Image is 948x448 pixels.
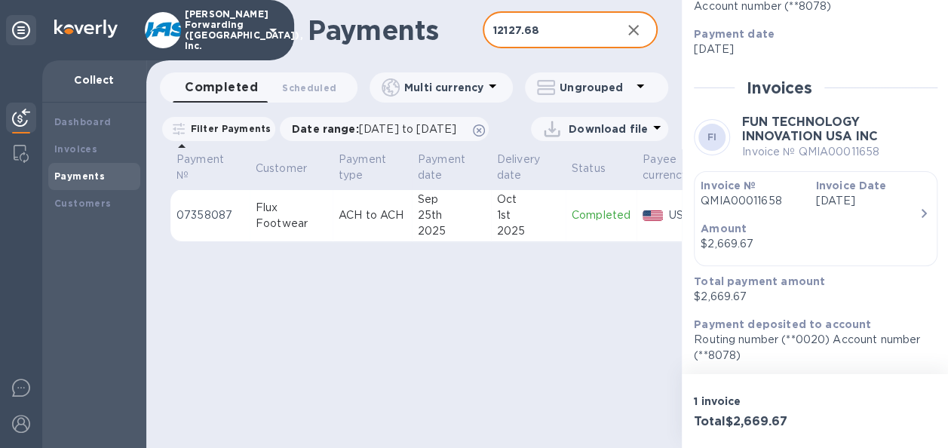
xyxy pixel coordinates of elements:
span: Payment № [176,152,244,183]
div: Date range:[DATE] to [DATE] [280,117,489,141]
b: Payment deposited to account [694,318,871,330]
p: Collect [54,72,134,87]
span: [DATE] to [DATE] [359,123,456,135]
h2: Invoices [747,78,812,97]
p: Date range : [292,121,464,137]
p: $2,669.67 [694,289,925,305]
span: Status [572,161,625,176]
div: $2,669.67 [701,236,919,252]
p: Payment date [418,152,465,183]
p: Multi currency [404,80,483,95]
b: Invoice № [701,180,756,192]
span: Delivery date [497,152,560,183]
p: Payment № [176,152,224,183]
p: USD [669,207,707,223]
div: Sep [418,192,485,207]
p: Download file [569,121,648,137]
p: Customer [256,161,307,176]
b: Amount [701,222,747,235]
p: ACH to ACH [339,207,406,223]
span: Payee currency [643,152,707,183]
button: Invoice №QMIA00011658Invoice Date[DATE]Amount$2,669.67 [694,171,937,266]
b: FUN TECHNOLOGY INNOVATION USA INC [742,115,878,143]
div: Unpin categories [6,15,36,45]
h1: Payments [308,14,483,46]
div: 1st [497,207,560,223]
span: Payment date [418,152,485,183]
div: 2025 [497,223,560,239]
p: Status [572,161,606,176]
p: Ungrouped [560,80,631,95]
p: Completed [572,207,630,223]
b: Customers [54,198,112,209]
span: Completed [185,77,258,98]
div: Flux [256,200,327,216]
p: [PERSON_NAME] Forwarding ([GEOGRAPHIC_DATA]), Inc. [185,9,260,51]
p: 07358087 [176,207,244,223]
p: 1 invoice [694,394,809,409]
b: Payment date [694,28,775,40]
p: QMIA00011658 [701,193,803,209]
b: Invoice Date [815,180,886,192]
p: Filter Payments [185,122,271,135]
div: Footwear [256,216,327,232]
img: Logo [54,20,118,38]
p: Payment type [339,152,386,183]
img: USD [643,210,663,221]
b: Dashboard [54,116,112,127]
div: 25th [418,207,485,223]
h3: Total $2,669.67 [694,415,809,429]
b: FI [707,131,717,143]
div: 2025 [418,223,485,239]
span: Customer [256,161,327,176]
p: Invoice № QMIA00011658 [742,144,937,160]
b: Invoices [54,143,97,155]
p: Delivery date [497,152,540,183]
p: [DATE] [815,193,918,209]
p: Routing number (**0020) Account number (**8078) [694,332,925,364]
b: Total payment amount [694,275,825,287]
p: [DATE] [694,41,925,57]
span: Scheduled [282,80,336,96]
b: Payments [54,170,105,182]
div: Oct [497,192,560,207]
span: Payment type [339,152,406,183]
p: Payee currency [643,152,688,183]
